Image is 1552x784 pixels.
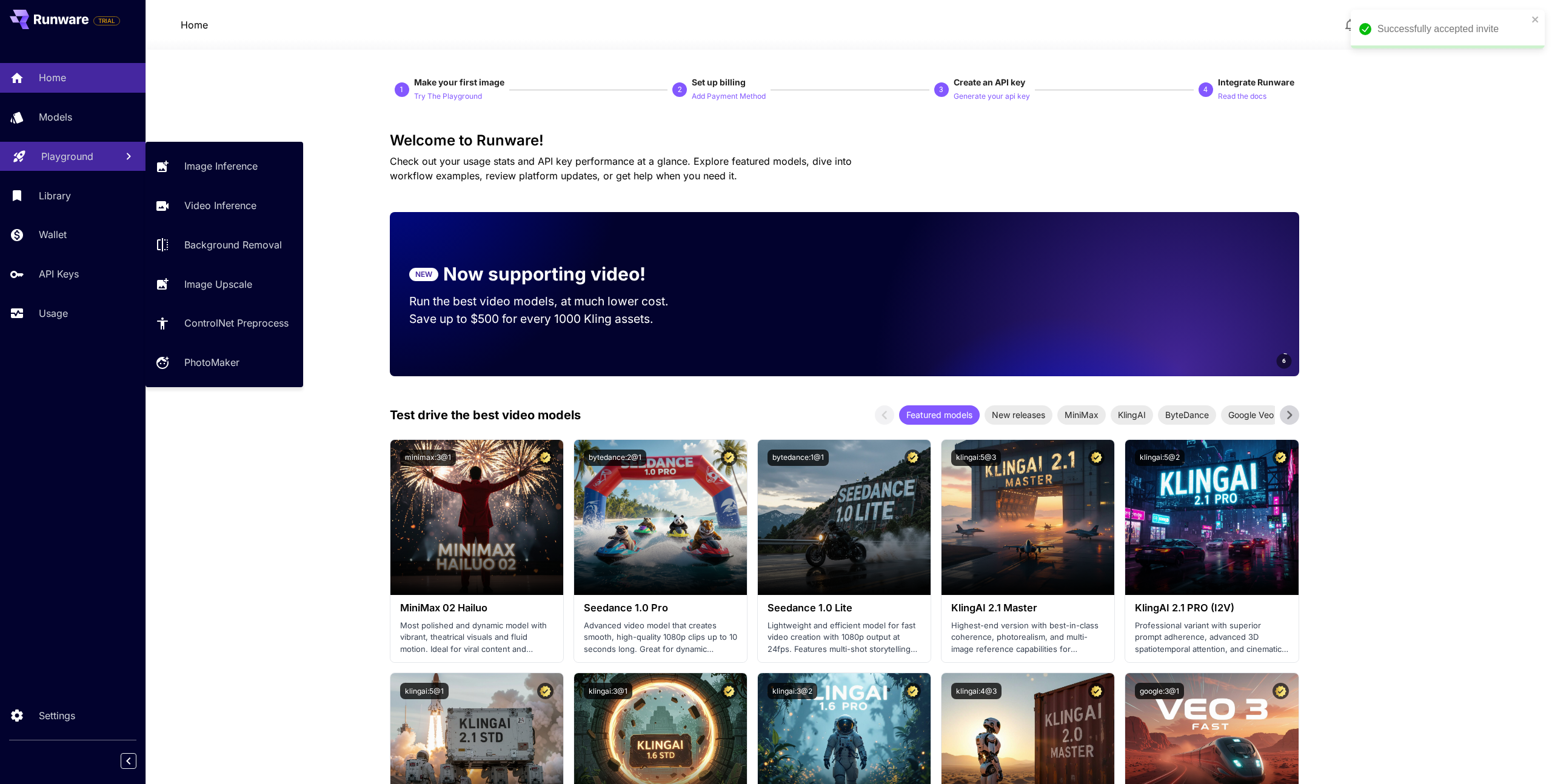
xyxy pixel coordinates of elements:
span: Make your first image [414,77,504,87]
span: Google Veo [1221,408,1281,421]
button: Certified Model – Vetted for best performance and includes a commercial license. [721,450,737,466]
p: Now supporting video! [443,261,646,288]
p: Models [39,110,72,124]
a: PhotoMaker [145,348,303,377]
button: Certified Model – Vetted for best performance and includes a commercial license. [1088,683,1105,699]
p: Add Payment Method [692,91,766,102]
p: Advanced video model that creates smooth, high-quality 1080p clips up to 10 seconds long. Great f... [584,620,737,656]
a: Background Removal [145,230,303,260]
h3: MiniMax 02 Hailuo [400,602,554,614]
span: Create an API key [954,77,1025,87]
p: Professional variant with superior prompt adherence, advanced 3D spatiotemporal attention, and ci... [1135,620,1288,656]
span: Add your payment card to enable full platform functionality. [93,13,120,28]
p: Highest-end version with best-in-class coherence, photorealism, and multi-image reference capabil... [951,620,1105,656]
p: ControlNet Preprocess [184,316,289,330]
h3: KlingAI 2.1 PRO (I2V) [1135,602,1288,614]
button: klingai:3@1 [584,683,632,699]
h3: Seedance 1.0 Pro [584,602,737,614]
p: Most polished and dynamic model with vibrant, theatrical visuals and fluid motion. Ideal for vira... [400,620,554,656]
button: klingai:5@1 [400,683,449,699]
span: TRIAL [94,16,119,25]
button: klingai:4@3 [951,683,1002,699]
p: API Keys [39,267,79,281]
button: google:3@1 [1135,683,1184,699]
button: Certified Model – Vetted for best performance and includes a commercial license. [1273,683,1289,699]
button: Certified Model – Vetted for best performance and includes a commercial license. [905,450,921,466]
a: Video Inference [145,191,303,221]
p: NEW [415,269,432,280]
button: Certified Model – Vetted for best performance and includes a commercial license. [537,683,554,699]
a: Image Inference [145,151,303,181]
p: Read the docs [1218,91,1266,102]
h3: Welcome to Runware! [390,132,1299,149]
button: Certified Model – Vetted for best performance and includes a commercial license. [537,450,554,466]
span: KlingAI [1111,408,1153,421]
img: alt [942,440,1114,595]
p: Background Removal [184,238,282,252]
p: Image Inference [184,159,258,173]
p: 3 [939,84,943,95]
div: Successfully accepted invite [1377,22,1528,36]
button: klingai:3@2 [768,683,817,699]
button: minimax:3@1 [400,450,456,466]
p: Home [181,18,208,32]
button: bytedance:2@1 [584,450,646,466]
button: Certified Model – Vetted for best performance and includes a commercial license. [1273,450,1289,466]
button: Certified Model – Vetted for best performance and includes a commercial license. [721,683,737,699]
img: alt [390,440,563,595]
a: ControlNet Preprocess [145,308,303,338]
img: alt [758,440,931,595]
span: Check out your usage stats and API key performance at a glance. Explore featured models, dive int... [390,155,852,182]
p: Test drive the best video models [390,406,581,424]
p: 2 [678,84,682,95]
p: PhotoMaker [184,355,239,370]
span: Featured models [899,408,980,421]
span: 6 [1282,356,1286,365]
button: klingai:5@3 [951,450,1001,466]
p: Video Inference [184,198,256,213]
span: ByteDance [1158,408,1216,421]
p: Wallet [39,227,67,242]
p: Lightweight and efficient model for fast video creation with 1080p output at 24fps. Features mult... [768,620,921,656]
p: Save up to $500 for every 1000 Kling assets. [409,310,692,328]
p: Generate your api key [954,91,1030,102]
p: 4 [1203,84,1208,95]
button: bytedance:1@1 [768,450,829,466]
h3: Seedance 1.0 Lite [768,602,921,614]
nav: breadcrumb [181,18,208,32]
span: Set up billing [692,77,746,87]
button: Certified Model – Vetted for best performance and includes a commercial license. [905,683,921,699]
span: MiniMax [1057,408,1106,421]
p: Home [39,70,66,85]
p: Library [39,188,71,203]
span: New releases [985,408,1052,421]
button: close [1531,15,1540,24]
span: Integrate Runware [1218,77,1294,87]
img: alt [1125,440,1298,595]
a: Image Upscale [145,269,303,299]
p: Usage [39,306,68,321]
p: Image Upscale [184,277,252,291]
button: Collapse sidebar [121,753,136,769]
p: 1 [400,84,404,95]
div: Collapse sidebar [130,750,145,772]
p: Settings [39,708,75,723]
p: Playground [41,149,93,164]
p: Run the best video models, at much lower cost. [409,293,692,310]
h3: KlingAI 2.1 Master [951,602,1105,614]
button: klingai:5@2 [1135,450,1185,466]
p: Try The Playground [414,91,482,102]
button: Certified Model – Vetted for best performance and includes a commercial license. [1088,450,1105,466]
img: alt [574,440,747,595]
